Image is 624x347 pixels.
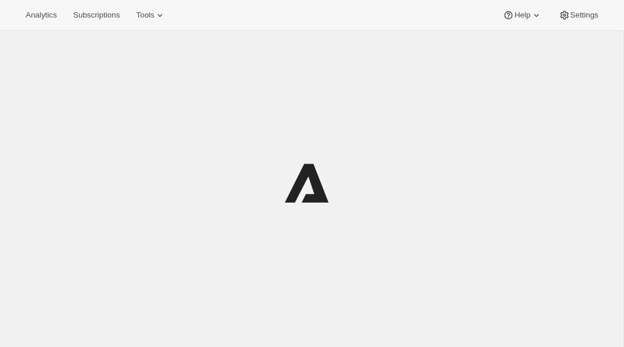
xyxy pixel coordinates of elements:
[570,11,598,20] span: Settings
[514,11,530,20] span: Help
[66,7,127,23] button: Subscriptions
[552,7,605,23] button: Settings
[129,7,173,23] button: Tools
[496,7,549,23] button: Help
[136,11,154,20] span: Tools
[19,7,64,23] button: Analytics
[26,11,57,20] span: Analytics
[73,11,120,20] span: Subscriptions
